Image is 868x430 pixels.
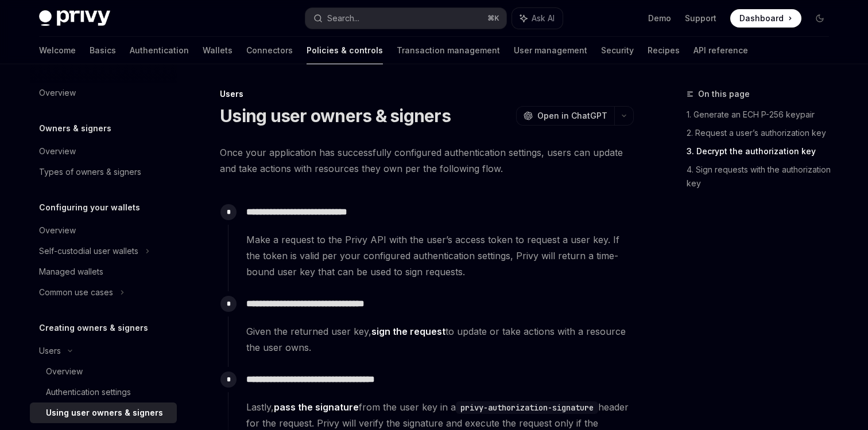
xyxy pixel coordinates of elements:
div: Users [39,344,61,358]
a: Recipes [648,37,680,64]
div: Overview [39,144,76,158]
span: Make a request to the Privy API with the user’s access token to request a user key. If the token ... [246,232,633,280]
a: Authentication settings [30,382,177,402]
a: pass the signature [274,401,359,413]
span: ⌘ K [487,14,499,23]
button: Toggle dark mode [811,9,829,28]
div: Using user owners & signers [46,406,163,420]
a: 4. Sign requests with the authorization key [687,161,838,193]
a: Support [685,13,716,24]
a: 3. Decrypt the authorization key [687,142,838,161]
a: Basics [90,37,116,64]
a: Overview [30,361,177,382]
div: Managed wallets [39,265,103,279]
div: Overview [39,86,76,100]
h5: Owners & signers [39,122,111,135]
a: User management [514,37,587,64]
a: Transaction management [397,37,500,64]
div: Types of owners & signers [39,165,141,179]
a: API reference [693,37,748,64]
button: Open in ChatGPT [516,106,614,126]
a: Overview [30,220,177,241]
a: Policies & controls [307,37,383,64]
a: Overview [30,83,177,103]
a: Wallets [203,37,232,64]
a: Security [601,37,634,64]
a: Using user owners & signers [30,402,177,423]
div: Users [220,88,634,100]
a: sign the request [371,326,445,338]
a: Overview [30,141,177,162]
div: Search... [327,11,359,25]
a: Types of owners & signers [30,162,177,182]
div: Authentication settings [46,385,131,399]
div: Self-custodial user wallets [39,244,138,258]
a: Demo [648,13,671,24]
a: Managed wallets [30,261,177,282]
div: Overview [46,365,83,378]
a: Dashboard [730,9,801,28]
a: 1. Generate an ECH P-256 keypair [687,105,838,124]
div: Common use cases [39,286,113,299]
h1: Using user owners & signers [220,105,451,126]
code: privy-authorization-signature [456,401,598,414]
h5: Configuring your wallets [39,201,140,214]
span: Dashboard [739,13,784,24]
a: Connectors [246,37,293,64]
button: Ask AI [512,8,563,29]
button: Search...⌘K [305,8,506,29]
a: Welcome [39,37,76,64]
a: 2. Request a user’s authorization key [687,124,838,142]
span: Once your application has successfully configured authentication settings, users can update and t... [220,144,634,177]
span: Given the returned user key, to update or take actions with a resource the user owns. [246,323,633,355]
span: On this page [698,87,750,101]
h5: Creating owners & signers [39,321,148,335]
div: Overview [39,224,76,237]
img: dark logo [39,10,110,26]
a: Authentication [130,37,189,64]
span: Ask AI [532,13,555,24]
span: Open in ChatGPT [537,110,607,122]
